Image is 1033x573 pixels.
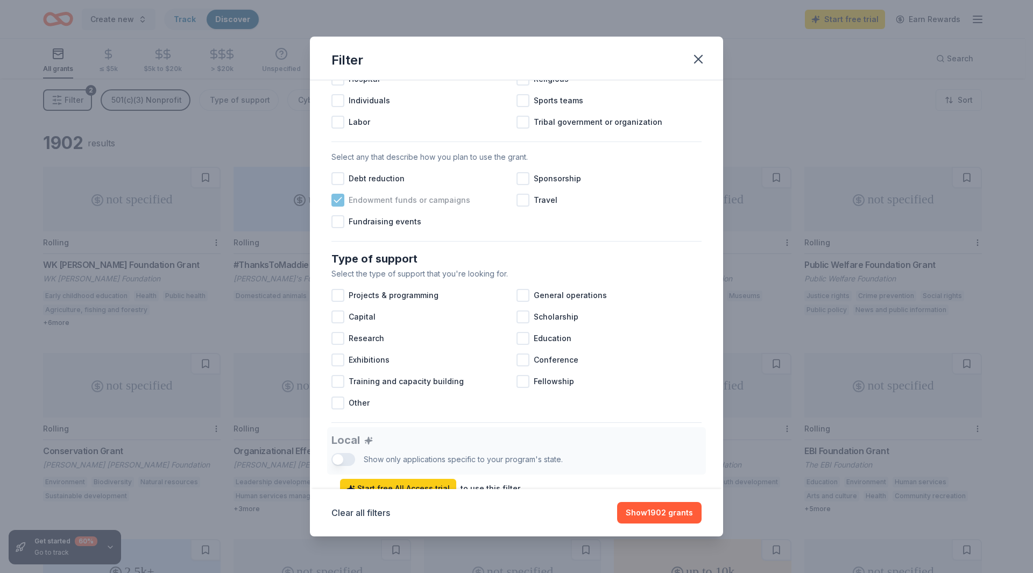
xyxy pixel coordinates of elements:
[349,194,470,207] span: Endowment funds or campaigns
[331,506,390,519] button: Clear all filters
[349,353,390,366] span: Exhibitions
[346,482,450,495] span: Start free All Access trial
[349,310,376,323] span: Capital
[349,397,370,409] span: Other
[349,94,390,107] span: Individuals
[534,194,557,207] span: Travel
[349,116,370,129] span: Labor
[534,172,581,185] span: Sponsorship
[534,332,571,345] span: Education
[534,375,574,388] span: Fellowship
[340,479,456,498] a: Start free All Access trial
[331,151,702,164] div: Select any that describe how you plan to use the grant.
[461,482,522,495] div: to use this filter.
[349,332,384,345] span: Research
[349,215,421,228] span: Fundraising events
[349,289,438,302] span: Projects & programming
[349,172,405,185] span: Debt reduction
[331,52,363,69] div: Filter
[534,353,578,366] span: Conference
[534,310,578,323] span: Scholarship
[331,267,702,280] div: Select the type of support that you're looking for.
[534,94,583,107] span: Sports teams
[534,289,607,302] span: General operations
[331,250,702,267] div: Type of support
[349,375,464,388] span: Training and capacity building
[534,116,662,129] span: Tribal government or organization
[617,502,702,524] button: Show1902 grants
